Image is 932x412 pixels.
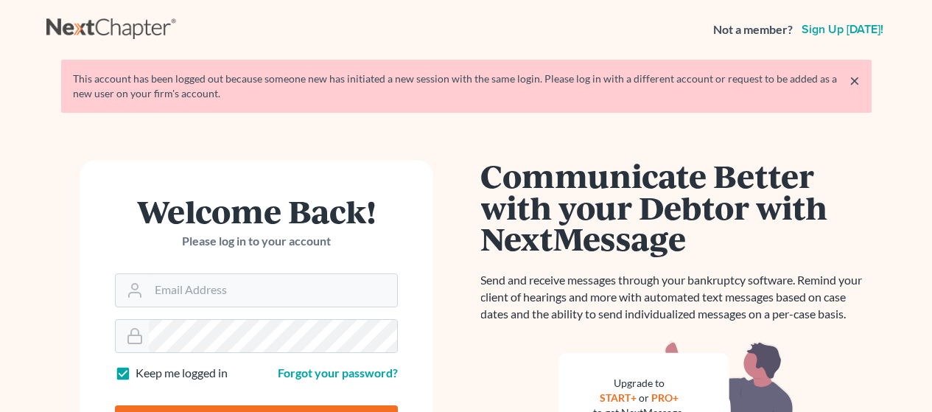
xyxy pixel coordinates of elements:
input: Email Address [149,274,397,307]
p: Please log in to your account [115,233,398,250]
p: Send and receive messages through your bankruptcy software. Remind your client of hearings and mo... [481,272,872,323]
h1: Communicate Better with your Debtor with NextMessage [481,160,872,254]
a: × [849,71,860,89]
div: This account has been logged out because someone new has initiated a new session with the same lo... [73,71,860,101]
div: Upgrade to [594,376,685,391]
a: Forgot your password? [278,366,398,380]
a: PRO+ [651,391,679,404]
strong: Not a member? [713,21,793,38]
span: or [639,391,649,404]
h1: Welcome Back! [115,195,398,227]
a: START+ [600,391,637,404]
label: Keep me logged in [136,365,228,382]
a: Sign up [DATE]! [799,24,886,35]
